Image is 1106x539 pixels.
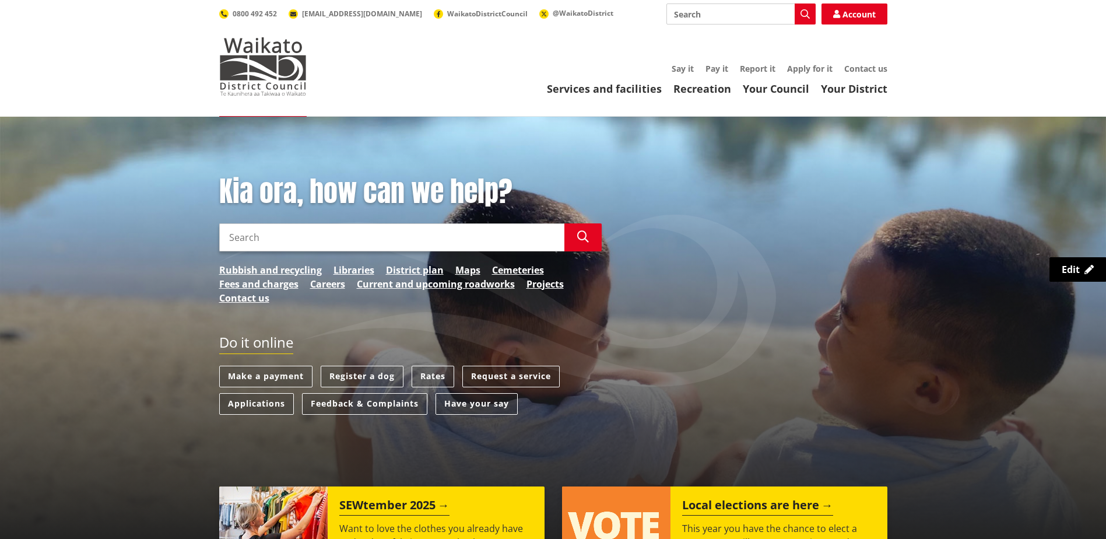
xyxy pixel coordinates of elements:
a: Careers [310,277,345,291]
a: Cemeteries [492,263,544,277]
a: Services and facilities [547,82,662,96]
a: Maps [455,263,480,277]
a: Rubbish and recycling [219,263,322,277]
a: Account [821,3,887,24]
input: Search input [666,3,816,24]
a: Pay it [705,63,728,74]
a: Your Council [743,82,809,96]
a: @WaikatoDistrict [539,8,613,18]
h2: Do it online [219,334,293,355]
h1: Kia ora, how can we help? [219,175,602,209]
a: Say it [672,63,694,74]
input: Search input [219,223,564,251]
a: Current and upcoming roadworks [357,277,515,291]
span: [EMAIL_ADDRESS][DOMAIN_NAME] [302,9,422,19]
h2: SEWtember 2025 [339,498,450,516]
a: Apply for it [787,63,833,74]
a: Recreation [673,82,731,96]
span: Edit [1062,263,1080,276]
a: Report it [740,63,775,74]
a: Contact us [219,291,269,305]
a: Contact us [844,63,887,74]
a: District plan [386,263,444,277]
h2: Local elections are here [682,498,833,516]
span: WaikatoDistrictCouncil [447,9,528,19]
span: 0800 492 452 [233,9,277,19]
a: Have your say [436,393,518,415]
img: Waikato District Council - Te Kaunihera aa Takiwaa o Waikato [219,37,307,96]
a: Edit [1049,257,1106,282]
a: WaikatoDistrictCouncil [434,9,528,19]
a: Projects [526,277,564,291]
a: Request a service [462,366,560,387]
a: Libraries [333,263,374,277]
a: Rates [412,366,454,387]
span: @WaikatoDistrict [553,8,613,18]
a: Fees and charges [219,277,299,291]
a: 0800 492 452 [219,9,277,19]
a: Register a dog [321,366,403,387]
a: [EMAIL_ADDRESS][DOMAIN_NAME] [289,9,422,19]
a: Make a payment [219,366,313,387]
a: Feedback & Complaints [302,393,427,415]
a: Applications [219,393,294,415]
a: Your District [821,82,887,96]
